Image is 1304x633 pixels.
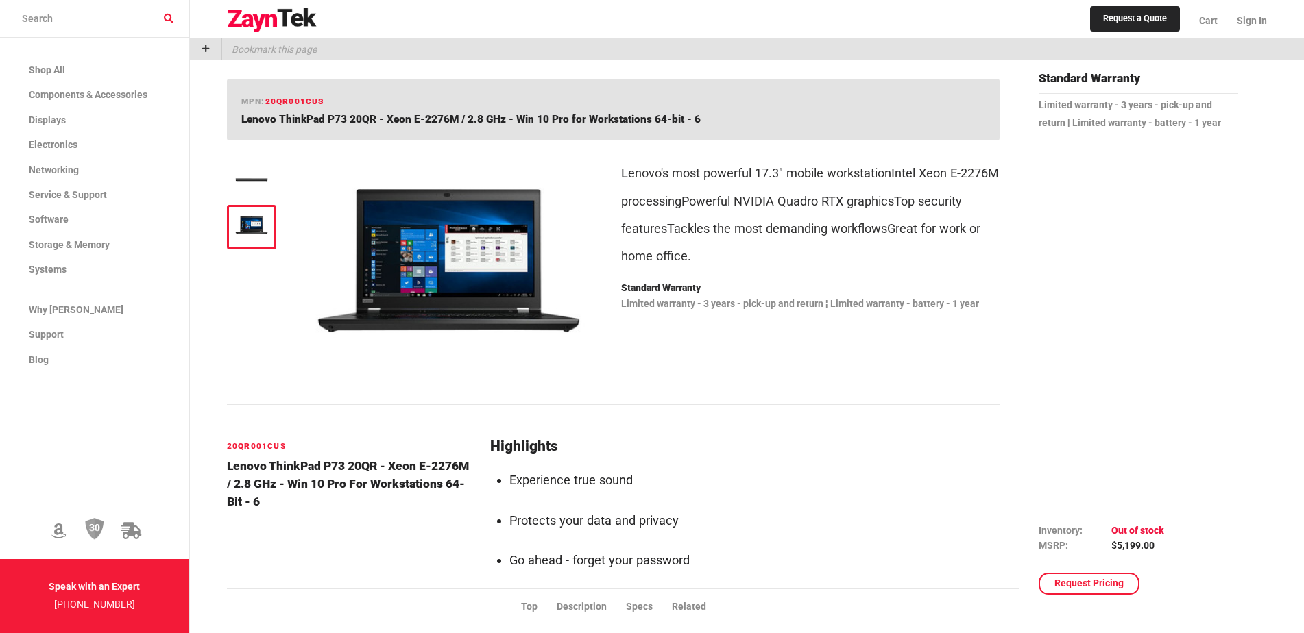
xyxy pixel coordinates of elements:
[1111,538,1164,554] td: $5,199.00
[1190,3,1227,38] a: Cart
[557,599,626,614] li: Description
[227,457,474,511] h4: Lenovo ThinkPad P73 20QR - Xeon E-2276M / 2.8 GHz - Win 10 Pro for Workstations 64-bit - 6
[509,547,1000,574] li: Go ahead - forget your password
[241,95,324,108] h6: mpn:
[1111,525,1164,536] span: Out of stock
[29,304,123,315] span: Why [PERSON_NAME]
[509,507,1000,534] li: Protects your data and privacy
[1039,523,1111,538] td: Inventory
[29,164,79,175] span: Networking
[29,139,77,150] span: Electronics
[234,166,269,193] img: 20QR001CUS -- Lenovo ThinkPad P73 20QR - Xeon E-2276M / 2.8 GHz - Win 10 Pro for Workstations 64-...
[241,113,701,125] span: Lenovo ThinkPad P73 20QR - Xeon E-2276M / 2.8 GHz - Win 10 Pro for Workstations 64-bit - 6
[29,189,107,200] span: Service & Support
[265,97,324,106] span: 20QR001CUS
[49,581,140,592] strong: Speak with an Expert
[490,438,1000,455] h2: Highlights
[29,114,66,125] span: Displays
[227,440,474,453] h6: 20QR001CUS
[672,599,725,614] li: Related
[227,8,317,33] img: logo
[29,89,147,100] span: Components & Accessories
[85,517,104,541] img: 30 Day Return Policy
[621,160,1000,269] p: Lenovo's most powerful 17.3" mobile workstationIntel Xeon E-2276M processingPowerful NVIDIA Quadr...
[626,599,672,614] li: Specs
[29,239,110,250] span: Storage & Memory
[54,599,135,610] a: [PHONE_NUMBER]
[29,329,64,340] span: Support
[1227,3,1267,38] a: Sign In
[1039,573,1139,595] a: Request Pricing
[1039,69,1238,94] h4: Standard Warranty
[234,212,269,238] img: 20QR001CUS -- Lenovo ThinkPad P73 20QR - Xeon E-2276M / 2.8 GHz - Win 10 Pro for Workstations 64-...
[621,280,1000,297] p: Standard Warranty
[222,38,317,60] p: Bookmark this page
[1090,6,1180,32] a: Request a Quote
[1039,97,1238,132] p: Limited warranty - 3 years - pick-up and return ¦ Limited warranty - battery - 1 year
[29,64,65,75] span: Shop All
[1199,15,1218,26] span: Cart
[29,264,67,275] span: Systems
[621,295,1000,313] p: Limited warranty - 3 years - pick-up and return ¦ Limited warranty - battery - 1 year
[29,214,69,225] span: Software
[304,151,594,369] img: 20QR001CUS -- Lenovo ThinkPad P73 20QR - Xeon E-2276M / 2.8 GHz - Win 10 Pro for Workstations 64-...
[29,354,49,365] span: Blog
[509,467,1000,494] li: Experience true sound
[521,599,557,614] li: Top
[1039,538,1111,554] td: MSRP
